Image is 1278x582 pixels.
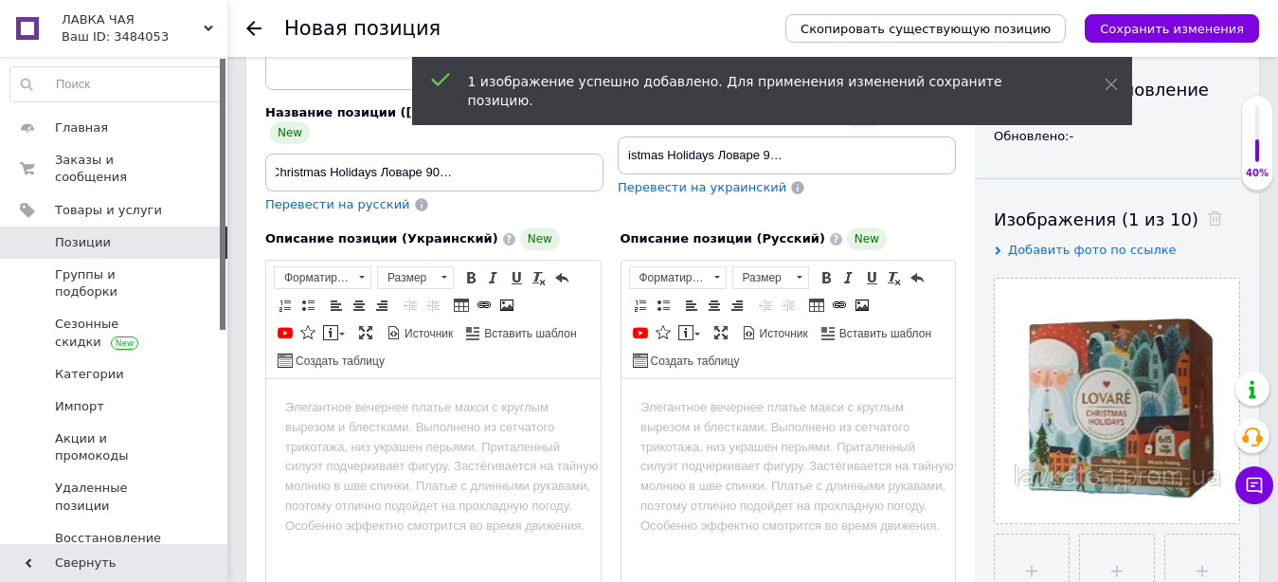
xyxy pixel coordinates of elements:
a: Вставить сообщение [320,322,348,343]
span: Заказы и сообщения [55,152,175,186]
span: Главная [55,119,108,136]
a: Отменить (Ctrl+Z) [551,267,572,288]
a: Добавить видео с YouTube [275,322,296,343]
span: Источник [757,326,808,342]
span: Перевести на украинский [618,180,786,194]
a: Уменьшить отступ [400,295,421,316]
div: Изображения (1 из 10) [994,208,1240,231]
a: Вставить иконку [653,322,674,343]
span: Позиции [55,234,111,251]
span: Размер [733,267,790,288]
a: Увеличить отступ [778,295,799,316]
span: Товары и услуги [55,202,162,219]
a: Размер [732,266,809,289]
span: Удаленные позиции [55,480,175,514]
a: Отменить (Ctrl+Z) [907,267,927,288]
button: Чат с покупателем [1235,466,1273,504]
a: Вставить / удалить маркированный список [653,295,674,316]
a: Убрать форматирование [529,267,549,288]
i: Сохранить изменения [1100,22,1244,36]
a: Создать таблицу [275,350,387,371]
a: Увеличить отступ [423,295,443,316]
button: Сохранить изменения [1085,14,1259,43]
a: Таблица [806,295,827,316]
a: Добавить видео с YouTube [630,322,651,343]
span: Вставить шаблон [481,326,576,342]
span: Название позиции ([GEOGRAPHIC_DATA]) [265,105,556,119]
a: Вставить / удалить нумерованный список [630,295,651,316]
a: Подчеркнутый (Ctrl+U) [861,267,882,288]
a: Изображение [852,295,873,316]
span: New [847,227,887,250]
a: По левому краю [326,295,347,316]
a: По правому краю [727,295,747,316]
span: Импорт [55,398,104,415]
input: Например, H&M женское платье зеленое 38 размер вечернее макси с блестками [265,154,603,191]
a: Полужирный (Ctrl+B) [460,267,481,288]
span: Вставить шаблон [837,326,931,342]
a: По центру [704,295,725,316]
span: Создать таблицу [648,354,740,370]
div: Обновлено: - [994,128,1240,145]
a: Курсив (Ctrl+I) [838,267,859,288]
a: Вставить/Редактировать ссылку (Ctrl+L) [474,295,495,316]
a: По левому краю [681,295,702,316]
div: 40% [1242,167,1272,180]
a: Развернуть [711,322,731,343]
span: Акции и промокоды [55,430,175,464]
span: New [270,121,310,144]
a: Форматирование [629,266,727,289]
span: Восстановление позиций [55,530,175,564]
a: Вставить/Редактировать ссылку (Ctrl+L) [829,295,850,316]
span: Источник [402,326,453,342]
span: Категории [55,366,124,383]
a: Размер [377,266,454,289]
span: Форматирование [275,267,352,288]
a: Курсив (Ctrl+I) [483,267,504,288]
a: Уменьшить отступ [755,295,776,316]
div: Ваш ID: 3484053 [62,28,227,45]
a: Форматирование [274,266,371,289]
a: Изображение [496,295,517,316]
a: Вставить шаблон [819,322,934,343]
input: Например, H&M женское платье зеленое 38 размер вечернее макси с блестками [618,136,956,174]
span: Создать таблицу [293,354,385,370]
h1: Новая позиция [284,17,441,40]
a: Вставить сообщение [675,322,703,343]
a: Вставить иконку [297,322,318,343]
a: Таблица [451,295,472,316]
span: Форматирование [630,267,708,288]
a: По центру [349,295,369,316]
a: Вставить шаблон [463,322,579,343]
a: По правому краю [371,295,392,316]
a: Подчеркнутый (Ctrl+U) [506,267,527,288]
div: Вернуться назад [246,21,261,36]
span: Описание позиции (Русский) [621,231,825,246]
span: Добавить фото по ссылке [1008,243,1177,257]
span: Размер [378,267,435,288]
a: Создать таблицу [630,350,743,371]
button: Скопировать существующую позицию [785,14,1066,43]
span: New [520,227,560,250]
a: Развернуть [355,322,376,343]
a: Вставить / удалить маркированный список [297,295,318,316]
a: Источник [384,322,456,343]
span: ЛАВКА ЧАЯ [62,11,204,28]
span: Описание позиции (Украинский) [265,231,498,246]
div: 1 изображение успешно добавлено. Для применения изменений сохраните позицию. [468,72,1057,110]
span: Сезонные скидки [55,316,175,350]
a: Полужирный (Ctrl+B) [816,267,837,288]
span: Перевести на русский [265,197,410,211]
span: Скопировать существующую позицию [801,22,1051,36]
a: Источник [739,322,811,343]
input: Поиск [10,67,233,101]
span: Группы и подборки [55,266,175,300]
a: Вставить / удалить нумерованный список [275,295,296,316]
a: Убрать форматирование [884,267,905,288]
div: 40% Качество заполнения [1241,95,1273,191]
